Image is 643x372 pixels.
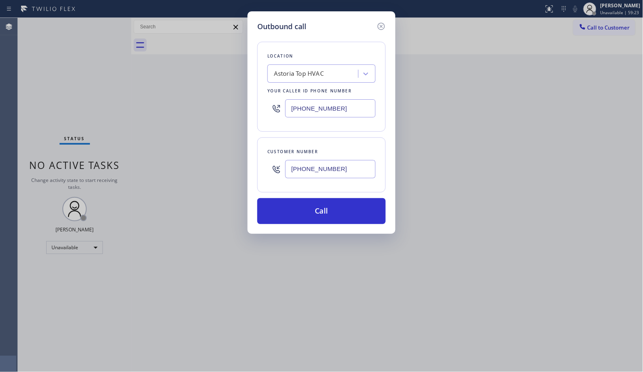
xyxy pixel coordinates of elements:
[267,148,376,156] div: Customer number
[257,21,306,32] h5: Outbound call
[257,198,386,224] button: Call
[267,52,376,60] div: Location
[285,99,376,118] input: (123) 456-7890
[285,160,376,178] input: (123) 456-7890
[267,87,376,95] div: Your caller id phone number
[274,69,324,79] div: Astoria Top HVAC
